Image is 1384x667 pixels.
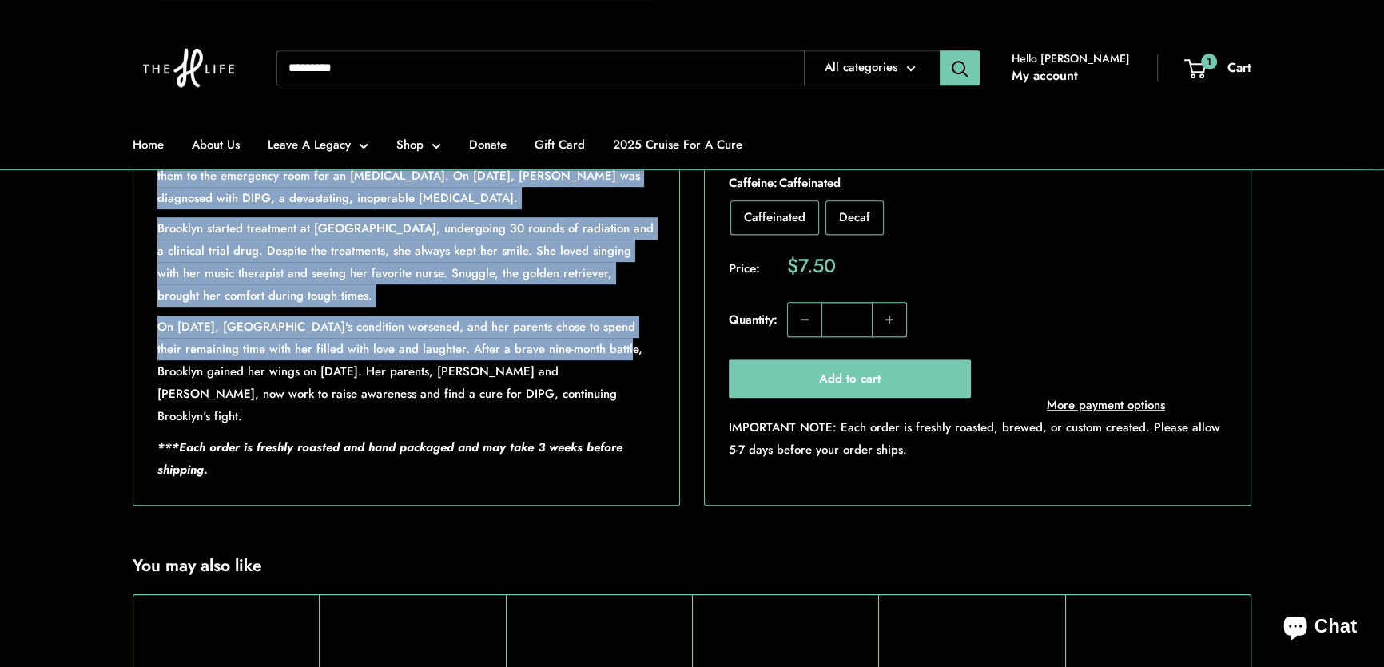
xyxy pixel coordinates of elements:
a: Home [133,133,164,156]
inbox-online-store-chat: Shopify online store chat [1269,602,1371,654]
input: Quantity [821,303,873,336]
a: 2025 Cruise For A Cure [613,133,742,156]
span: Caffeinated [778,173,841,191]
span: Brooklyn started treatment at [GEOGRAPHIC_DATA], undergoing 30 rounds of radiation and a clinical... [157,220,654,304]
span: On [DATE], [GEOGRAPHIC_DATA]'s condition worsened, and her parents chose to spend their remaining... [157,318,642,425]
label: Decaf [825,200,884,234]
a: My account [1012,64,1078,88]
a: 1 Cart [1186,56,1251,80]
label: Caffeinated [730,200,819,234]
span: Caffeine: [729,171,1227,193]
a: More payment options [985,394,1227,416]
a: About Us [192,133,240,156]
span: In [DATE], at two years old, Brooklyn's parents noticed a [MEDICAL_DATA] that appeared overnight.... [157,100,650,207]
span: Cart [1227,58,1251,77]
span: Price: [729,256,787,280]
input: Search... [276,50,804,85]
span: Hello [PERSON_NAME] [1012,48,1130,69]
span: 1 [1201,53,1217,69]
span: Decaf [839,208,870,225]
a: Gift Card [535,133,585,156]
button: Decrease quantity [788,303,821,336]
p: IMPORTANT NOTE: Each order is freshly roasted, brewed, or custom created. Please allow 5-7 days b... [729,416,1227,461]
a: Shop [396,133,441,156]
img: The H Life [133,16,245,120]
i: ch order is freshly roasted and hand packaged and may take 3 weeks before shipping. [157,439,622,478]
h2: You may also like [133,554,262,579]
span: Caffeinated [744,208,805,225]
button: Increase quantity [873,303,906,336]
span: $7.50 [787,256,836,276]
label: Quantity: [729,297,787,337]
button: Search [940,50,980,85]
button: Add to cart [729,359,971,398]
a: Leave A Legacy [268,133,368,156]
a: Donate [469,133,507,156]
